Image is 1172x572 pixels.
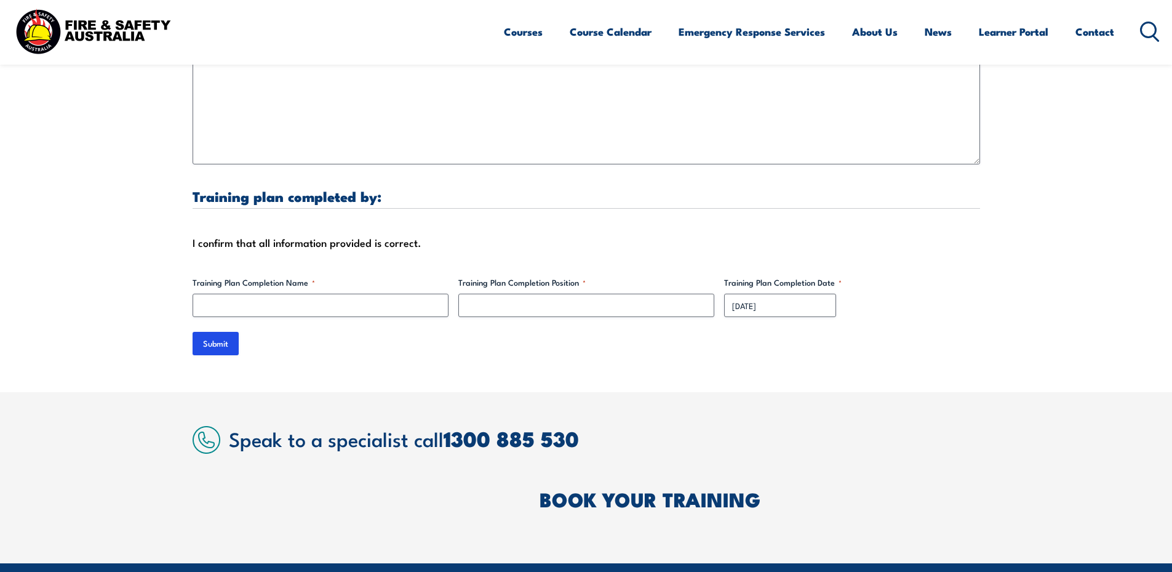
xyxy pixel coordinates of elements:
h3: Training plan completed by: [193,189,980,203]
input: dd/mm/yyyy [724,294,836,317]
a: Contact [1075,15,1114,48]
label: Training Plan Completion Date [724,276,980,289]
h2: BOOK YOUR TRAINING [540,490,980,507]
input: Submit [193,332,239,355]
a: Course Calendar [570,15,652,48]
a: Courses [504,15,543,48]
a: News [925,15,952,48]
h2: Speak to a specialist call [229,427,980,449]
label: Training Plan Completion Name [193,276,448,289]
label: Training Plan Completion Position [458,276,714,289]
a: About Us [852,15,898,48]
a: 1300 885 530 [444,422,579,454]
a: Emergency Response Services [679,15,825,48]
a: Learner Portal [979,15,1048,48]
div: I confirm that all information provided is correct. [193,233,980,252]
